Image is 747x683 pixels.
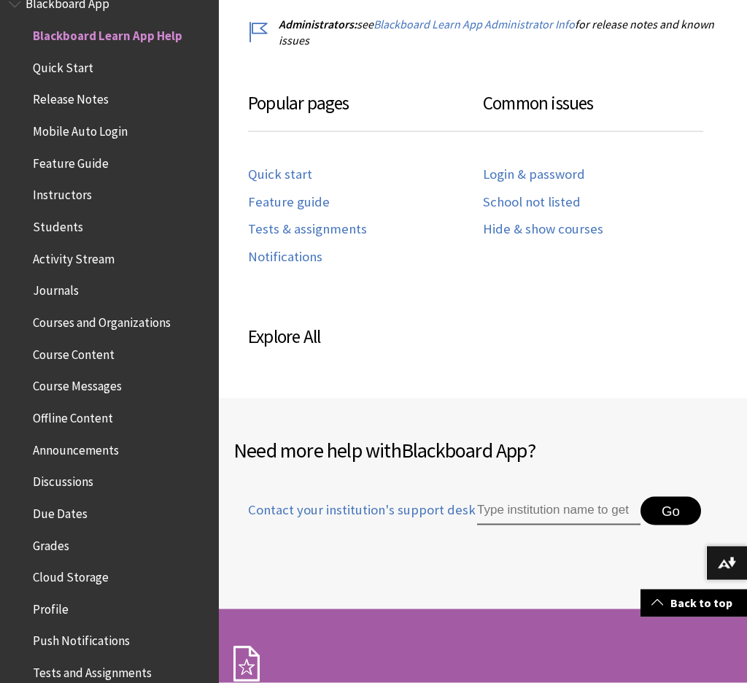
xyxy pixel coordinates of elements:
[401,437,527,463] span: Blackboard App
[483,90,703,133] h3: Common issues
[483,166,585,183] a: Login & password
[477,497,640,526] input: Type institution name to get support
[33,311,171,331] span: Courses and Organizations
[33,661,152,681] span: Tests and Assignments
[279,17,357,31] span: Administrators:
[248,194,330,211] a: Feature guide
[33,343,115,363] span: Course Content
[33,56,93,76] span: Quick Start
[33,184,92,204] span: Instructors
[33,439,119,458] span: Announcements
[248,221,367,238] a: Tests & assignments
[33,566,109,585] span: Cloud Storage
[248,16,718,49] p: see for release notes and known issues
[248,249,322,266] a: Notifications
[483,221,603,238] a: Hide & show courses
[33,88,109,108] span: Release Notes
[233,501,476,537] a: Contact your institution's support desk
[248,323,718,351] h3: Explore All
[33,279,79,299] span: Journals
[233,646,260,682] img: Subscription Icon
[640,590,747,617] a: Back to top
[33,630,130,649] span: Push Notifications
[33,470,93,490] span: Discussions
[640,497,701,526] button: Go
[33,24,182,44] span: Blackboard Learn App Help
[248,90,483,133] h3: Popular pages
[33,152,109,171] span: Feature Guide
[33,375,122,395] span: Course Messages
[33,406,113,426] span: Offline Content
[233,501,476,520] span: Contact your institution's support desk
[248,166,312,183] a: Quick start
[373,17,575,32] a: Blackboard Learn App Administrator Info
[33,502,88,522] span: Due Dates
[33,120,128,139] span: Mobile Auto Login
[33,534,69,554] span: Grades
[33,598,69,617] span: Profile
[483,194,581,211] a: School not listed
[233,435,732,466] h2: Need more help with ?
[33,247,115,267] span: Activity Stream
[33,215,83,235] span: Students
